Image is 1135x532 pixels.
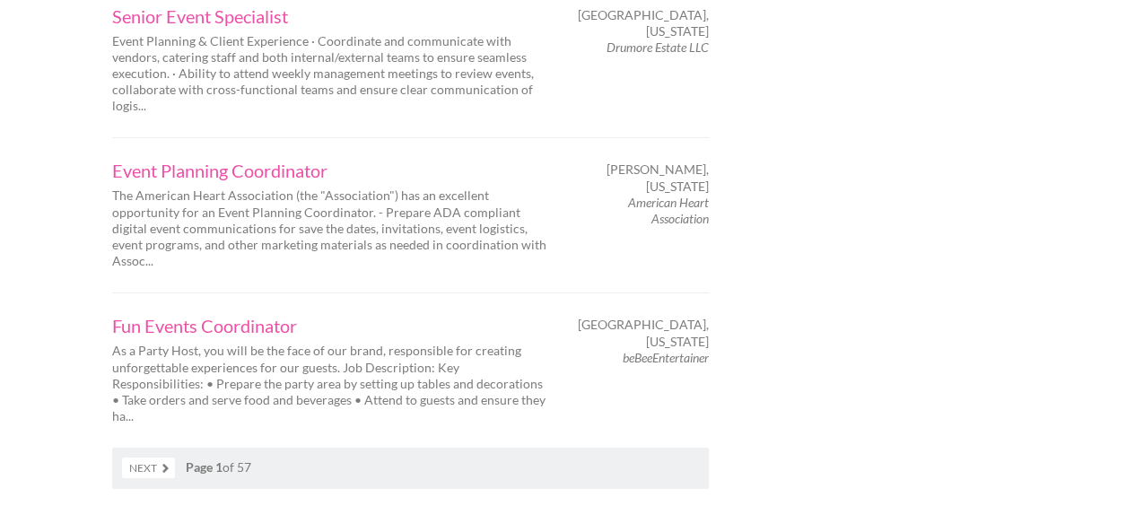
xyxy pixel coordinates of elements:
strong: Page 1 [186,459,223,475]
a: Next [122,458,175,478]
nav: of 57 [112,448,709,489]
a: Event Planning Coordinator [112,161,552,179]
span: [GEOGRAPHIC_DATA], [US_STATE] [578,7,709,39]
span: [GEOGRAPHIC_DATA], [US_STATE] [578,317,709,349]
p: As a Party Host, you will be the face of our brand, responsible for creating unforgettable experi... [112,343,552,424]
em: American Heart Association [628,195,709,226]
a: Senior Event Specialist [112,7,552,25]
em: Drumore Estate LLC [607,39,709,55]
em: beBeeEntertainer [623,350,709,365]
span: [PERSON_NAME], [US_STATE] [583,161,709,194]
p: The American Heart Association (the "Association") has an excellent opportunity for an Event Plan... [112,188,552,269]
p: Event Planning & Client Experience · Coordinate and communicate with vendors, catering staff and ... [112,33,552,115]
a: Fun Events Coordinator [112,317,552,335]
